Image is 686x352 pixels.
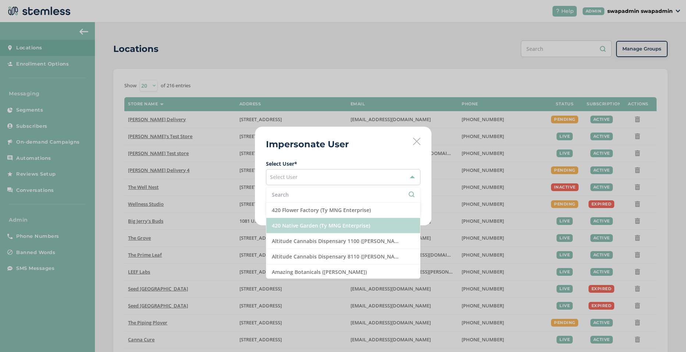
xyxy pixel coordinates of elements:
li: 420 Native Garden (Ty MNG Enterprise) [266,218,420,233]
label: Select User [266,160,420,168]
input: Search [272,191,415,198]
li: 420 Flower Factory (Ty MNG Enterprise) [266,203,420,218]
li: Amazing Botanicals ([PERSON_NAME]) [266,264,420,280]
iframe: Chat Widget [649,317,686,352]
span: Select User [270,173,298,180]
li: Altitude Cannabis Dispensary 1100 ([PERSON_NAME]) [266,233,420,249]
li: Altitude Cannabis Dispensary 8110 ([PERSON_NAME]) [266,249,420,264]
h2: Impersonate User [266,138,349,151]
